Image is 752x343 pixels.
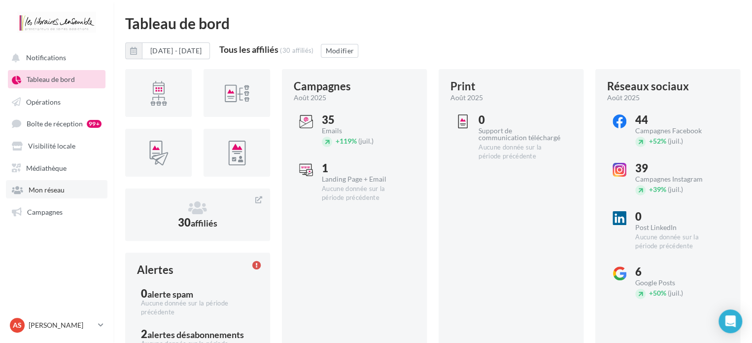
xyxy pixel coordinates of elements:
div: Tableau de bord [125,16,740,31]
span: août 2025 [450,93,483,103]
span: (juil.) [668,185,683,193]
span: + [336,137,340,145]
div: 0 [479,114,561,125]
div: 0 [635,211,718,222]
div: 2 [141,329,254,340]
div: Emails [322,127,404,134]
div: 0 [141,288,254,299]
div: Campagnes Instagram [635,176,718,183]
div: Post LinkedIn [635,224,718,231]
span: 30 [178,216,217,229]
button: [DATE] - [DATE] [125,42,210,59]
a: Médiathèque [6,158,107,176]
span: Opérations [26,97,61,106]
span: Mon réseau [29,186,65,194]
a: Boîte de réception 99+ [6,114,107,132]
span: Boîte de réception [27,119,83,128]
div: Alertes [137,265,173,275]
div: Tous les affiliés [219,45,278,54]
div: Aucune donnée sur la période précédente [141,299,254,317]
span: 119% [336,137,357,145]
a: Visibilité locale [6,136,107,154]
div: Aucune donnée sur la période précédente [322,185,404,202]
div: 44 [635,114,718,125]
span: (juil.) [358,137,374,145]
a: Mon réseau [6,180,107,198]
div: Google Posts [635,279,718,286]
span: AS [13,320,22,330]
span: 50% [649,289,666,297]
span: Tableau de bord [27,76,75,84]
div: 39 [635,163,718,174]
span: + [649,289,653,297]
a: Campagnes [6,202,107,220]
div: (30 affiliés) [280,46,313,54]
a: AS [PERSON_NAME] [8,316,105,335]
span: Visibilité locale [28,142,75,150]
span: (juil.) [668,289,683,297]
button: Notifications [6,48,103,66]
span: (juil.) [668,137,683,145]
div: 1 [322,163,404,174]
div: 35 [322,114,404,125]
span: août 2025 [294,93,326,103]
div: Support de communication téléchargé [479,127,561,141]
div: 6 [635,267,718,277]
p: [PERSON_NAME] [29,320,94,330]
div: Aucune donnée sur la période précédente [635,233,718,251]
span: Notifications [26,53,66,62]
span: affiliés [191,218,217,229]
div: alertes désabonnements [147,330,244,339]
div: Open Intercom Messenger [718,309,742,333]
div: 99+ [87,120,102,128]
div: Print [450,81,476,92]
button: Modifier [321,44,358,58]
div: Aucune donnée sur la période précédente [479,143,561,161]
span: août 2025 [607,93,640,103]
span: + [649,185,653,193]
div: Landing Page + Email [322,176,404,183]
div: Campagnes Facebook [635,127,718,134]
span: + [649,137,653,145]
div: Campagnes [294,81,351,92]
div: alerte spam [147,290,193,299]
button: [DATE] - [DATE] [142,42,210,59]
div: Réseaux sociaux [607,81,689,92]
a: Tableau de bord [6,70,107,88]
span: 39% [649,185,666,193]
span: Médiathèque [26,163,67,172]
span: Campagnes [27,207,63,216]
a: Opérations [6,92,107,110]
span: 52% [649,137,666,145]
